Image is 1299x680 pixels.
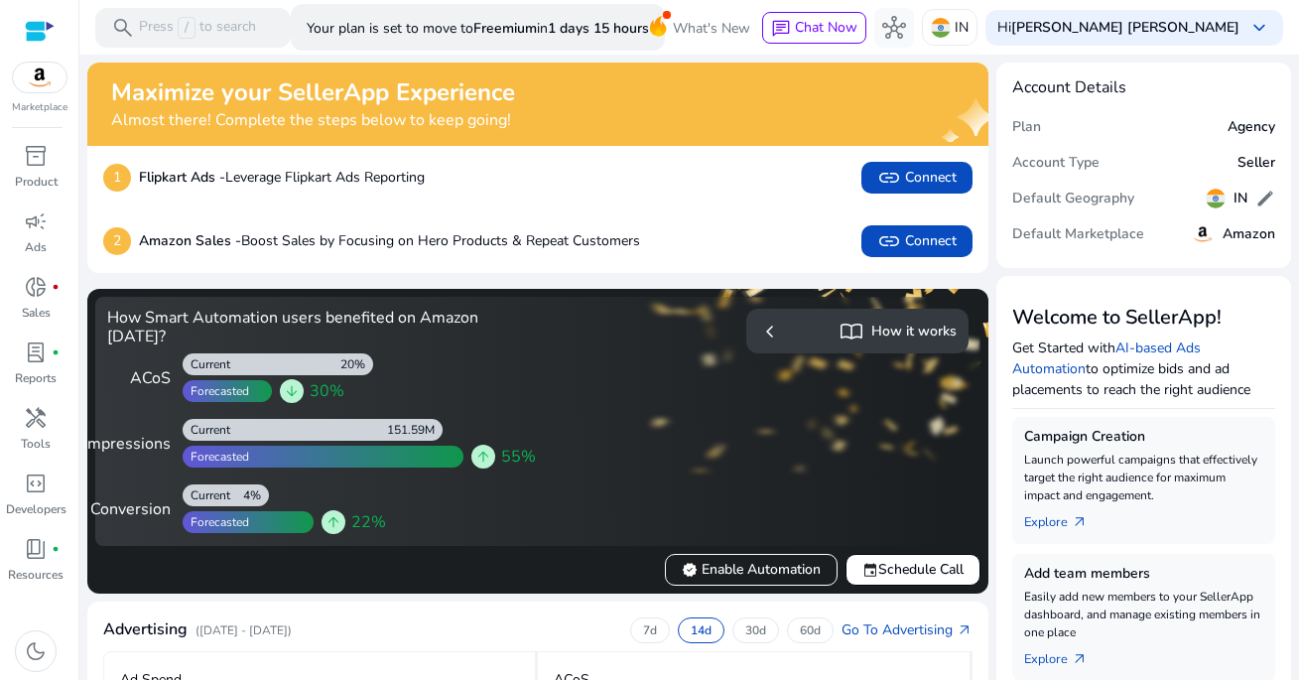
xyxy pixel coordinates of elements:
span: 55% [501,445,536,469]
p: 14d [691,622,712,638]
button: hub [874,8,914,48]
p: ([DATE] - [DATE]) [195,621,292,639]
div: 4% [243,487,269,503]
p: IN [955,10,969,45]
span: dark_mode [24,639,48,663]
button: linkConnect [861,225,973,257]
span: link [877,166,901,190]
div: ACoS [107,366,171,390]
div: Impressions [107,432,171,456]
span: inventory_2 [24,144,48,168]
p: Leverage Flipkart Ads Reporting [139,167,425,188]
h5: How it works [871,324,957,340]
p: Easily add new members to your SellerApp dashboard, and manage existing members in one place [1024,588,1263,641]
p: Launch powerful campaigns that effectively target the right audience for maximum impact and engag... [1024,451,1263,504]
h2: Maximize your SellerApp Experience [111,78,515,107]
p: 2 [103,227,131,255]
button: verifiedEnable Automation [665,554,838,586]
h3: Welcome to SellerApp! [1012,306,1275,330]
p: Press to search [139,17,256,39]
span: keyboard_arrow_down [1247,16,1271,40]
span: book_4 [24,537,48,561]
span: chat [771,19,791,39]
button: linkConnect [861,162,973,194]
a: Explorearrow_outward [1024,504,1104,532]
span: donut_small [24,275,48,299]
h5: Default Geography [1012,191,1134,207]
b: Flipkart Ads - [139,168,225,187]
img: amazon.svg [1191,222,1215,246]
b: Freemium [473,19,537,38]
h5: Campaign Creation [1024,429,1263,446]
span: link [877,229,901,253]
a: Go To Advertisingarrow_outward [842,619,973,640]
span: hub [882,16,906,40]
span: fiber_manual_record [52,348,60,356]
img: in.svg [1206,189,1226,208]
a: Explorearrow_outward [1024,641,1104,669]
p: Resources [8,566,64,584]
h4: Almost there! Complete the steps below to keep going! [111,111,515,130]
span: arrow_outward [1072,514,1088,530]
span: fiber_manual_record [52,545,60,553]
div: Current [183,487,230,503]
span: event [862,562,878,578]
span: arrow_downward [284,383,300,399]
h4: Advertising [103,620,188,639]
span: Enable Automation [682,559,821,580]
div: 151.59M [387,422,443,438]
span: handyman [24,406,48,430]
span: arrow_upward [325,514,341,530]
span: import_contacts [840,320,863,343]
p: 60d [800,622,821,638]
span: edit [1255,189,1275,208]
p: 7d [643,622,657,638]
p: Sales [22,304,51,322]
button: eventSchedule Call [845,554,980,586]
span: Connect [877,166,957,190]
img: amazon.svg [13,63,66,92]
p: Hi [997,21,1239,35]
div: Forecasted [183,514,249,530]
h5: IN [1234,191,1247,207]
p: Boost Sales by Focusing on Hero Products & Repeat Customers [139,230,640,251]
a: AI-based Ads Automation [1012,339,1201,378]
p: Developers [6,500,66,518]
span: What's New [673,11,750,46]
span: lab_profile [24,340,48,364]
span: arrow_outward [1072,651,1088,667]
span: Connect [877,229,957,253]
div: Forecasted [183,383,249,399]
p: 30d [745,622,766,638]
b: 1 days 15 hours [548,19,649,38]
div: Current [183,422,230,438]
span: 30% [310,379,344,403]
h5: Seller [1237,155,1275,172]
h5: Plan [1012,119,1041,136]
span: campaign [24,209,48,233]
p: Your plan is set to move to in [307,11,649,46]
div: Current [183,356,230,372]
div: Forecasted [183,449,249,465]
div: 20% [340,356,373,372]
h4: Account Details [1012,78,1275,97]
b: Amazon Sales - [139,231,241,250]
h5: Agency [1228,119,1275,136]
span: arrow_outward [957,622,973,638]
span: search [111,16,135,40]
h4: How Smart Automation users benefited on Amazon [DATE]? [107,309,530,346]
p: Product [15,173,58,191]
span: Chat Now [795,18,857,37]
p: Get Started with to optimize bids and ad placements to reach the right audience [1012,338,1275,400]
p: Ads [25,238,47,256]
h5: Add team members [1024,566,1263,583]
span: fiber_manual_record [52,283,60,291]
span: code_blocks [24,472,48,495]
img: in.svg [931,18,951,38]
div: Conversion [107,497,171,521]
p: 1 [103,164,131,192]
h5: Default Marketplace [1012,226,1144,243]
p: Reports [15,369,57,387]
span: / [178,17,195,39]
p: Tools [21,435,51,453]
